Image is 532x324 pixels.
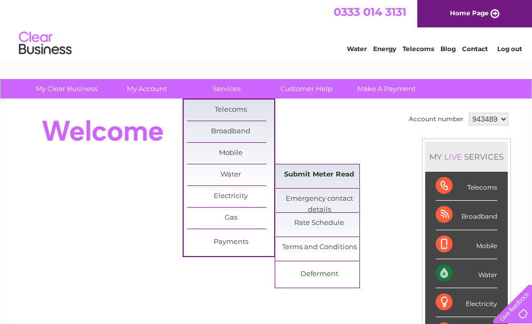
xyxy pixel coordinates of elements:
div: LIVE [442,152,464,162]
a: 0333 014 3131 [334,5,406,18]
a: Water [347,45,367,53]
a: Energy [373,45,396,53]
div: Electricity [436,288,497,317]
a: Customer Help [263,79,350,99]
img: logo.png [18,27,72,60]
a: Terms and Conditions [276,237,363,258]
a: Submit Meter Read [276,164,363,185]
a: Electricity [187,186,274,207]
div: Telecoms [436,172,497,201]
div: Mobile [436,230,497,259]
a: My Clear Business [23,79,110,99]
div: Water [436,259,497,288]
td: Account number [406,110,466,128]
a: Water [187,164,274,185]
a: Payments [187,232,274,253]
a: Rate Schedule [276,213,363,234]
div: MY SERVICES [425,142,508,172]
a: Services [183,79,270,99]
a: Contact [462,45,488,53]
div: Broadband [436,201,497,230]
div: Clear Business is a trading name of Verastar Limited (registered in [GEOGRAPHIC_DATA] No. 3667643... [18,6,515,51]
a: Mobile [187,143,274,164]
a: Deferment [276,264,363,285]
a: Emergency contact details [276,189,363,210]
a: My Account [103,79,190,99]
a: Log out [497,45,522,53]
a: Telecoms [403,45,434,53]
a: Telecoms [187,100,274,121]
a: Broadband [187,121,274,142]
a: Make A Payment [343,79,430,99]
a: Blog [440,45,456,53]
a: Gas [187,208,274,229]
